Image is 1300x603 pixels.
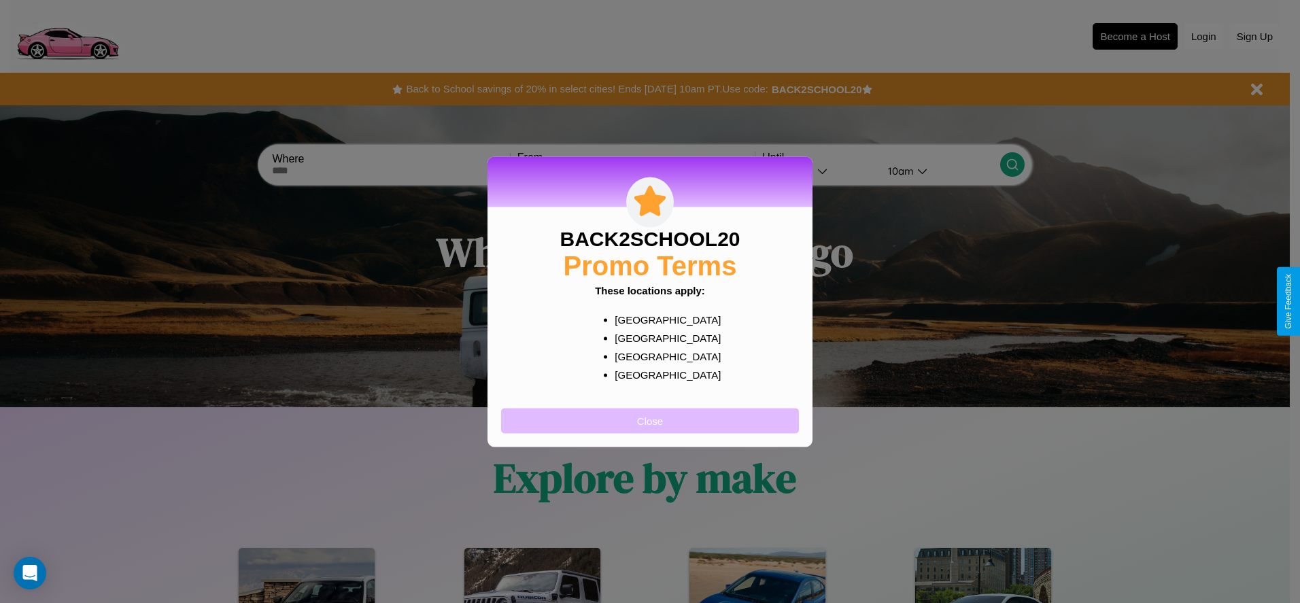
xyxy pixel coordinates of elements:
p: [GEOGRAPHIC_DATA] [615,310,712,328]
div: Open Intercom Messenger [14,557,46,589]
h2: Promo Terms [564,250,737,281]
div: Give Feedback [1284,274,1293,329]
p: [GEOGRAPHIC_DATA] [615,347,712,365]
h3: BACK2SCHOOL20 [560,227,740,250]
button: Close [501,408,799,433]
p: [GEOGRAPHIC_DATA] [615,365,712,383]
b: These locations apply: [595,284,705,296]
p: [GEOGRAPHIC_DATA] [615,328,712,347]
